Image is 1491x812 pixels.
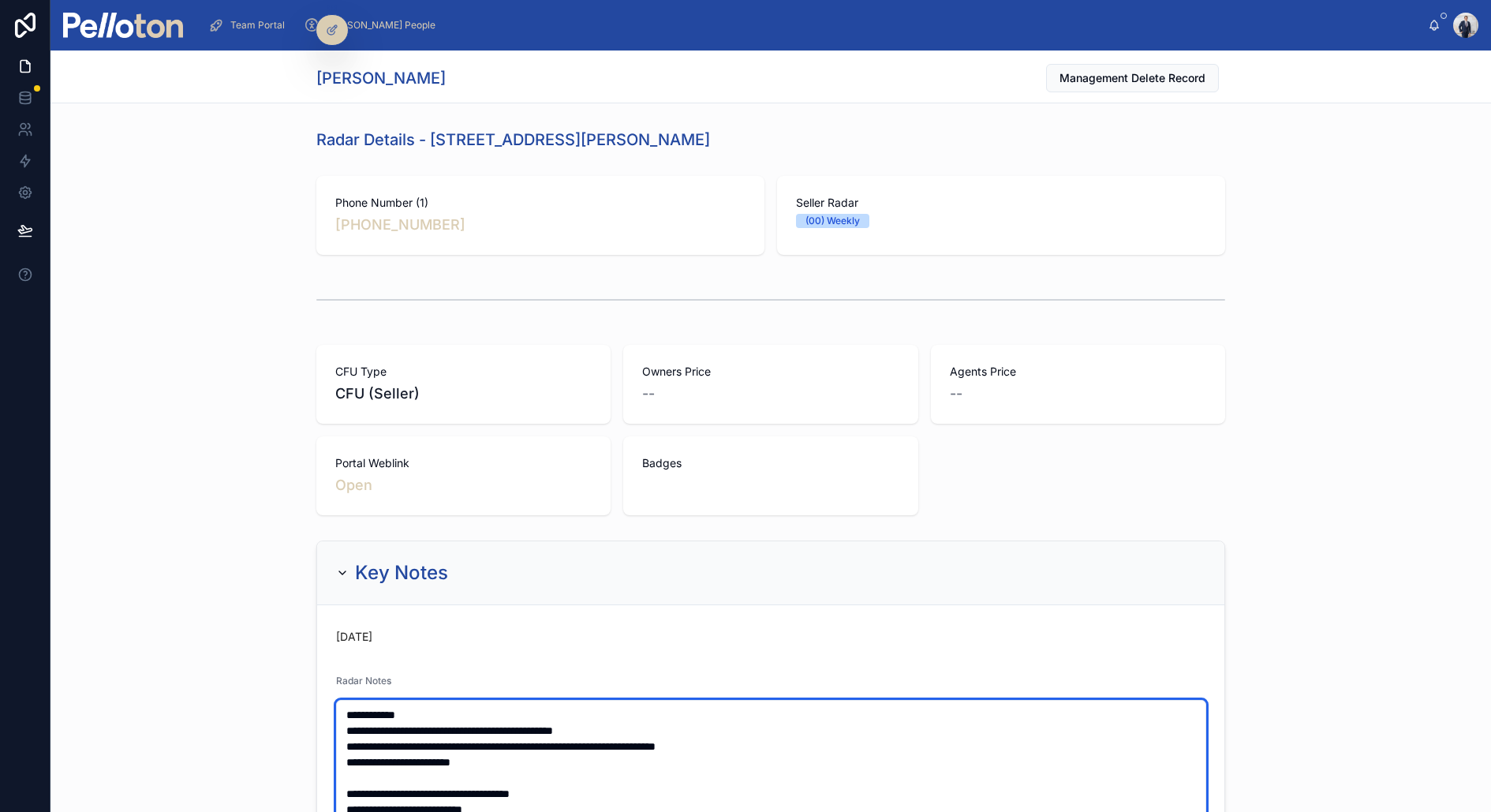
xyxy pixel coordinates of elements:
[336,629,372,645] p: [DATE]
[204,11,296,39] a: Team Portal
[316,67,446,89] h1: [PERSON_NAME]
[950,364,1206,380] span: Agents Price
[642,455,899,471] span: Badges
[642,383,655,405] span: --
[336,675,391,687] span: Radar Notes
[230,19,285,32] span: Team Portal
[1046,64,1219,92] button: Management Delete Record
[335,214,465,236] a: [PHONE_NUMBER]
[335,455,592,471] span: Portal Weblink
[299,11,447,39] a: [PERSON_NAME] People
[796,195,1206,211] span: Seller Radar
[316,129,710,151] h1: Radar Details - [STREET_ADDRESS][PERSON_NAME]
[950,383,962,405] span: --
[1059,70,1205,86] span: Management Delete Record
[355,560,448,586] h2: Key Notes
[63,13,183,38] img: App logo
[335,383,592,405] span: CFU (Seller)
[196,8,1428,43] div: scrollable content
[335,477,372,493] a: Open
[805,214,860,228] div: (00) Weekly
[335,364,592,380] span: CFU Type
[335,195,745,211] span: Phone Number (1)
[326,19,435,32] span: [PERSON_NAME] People
[642,364,899,380] span: Owners Price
